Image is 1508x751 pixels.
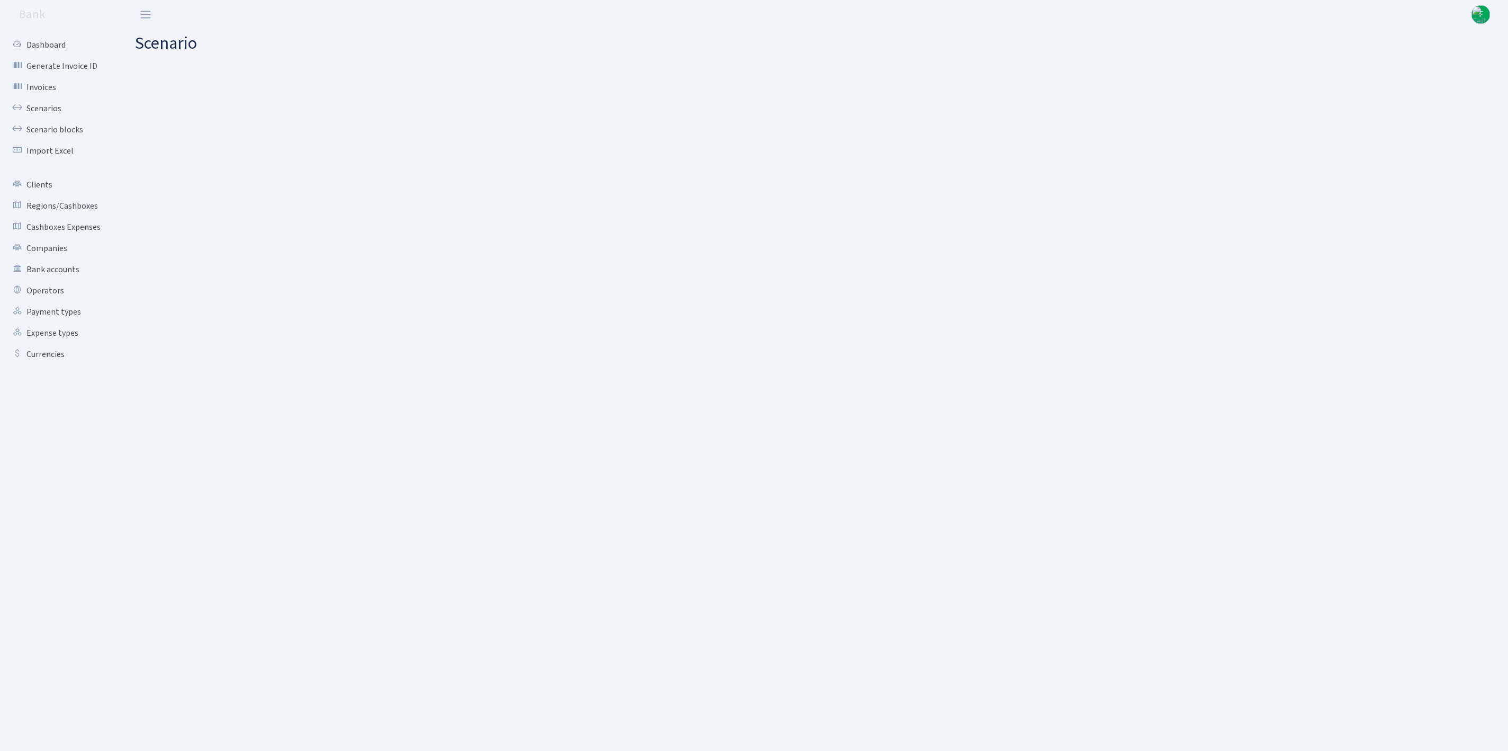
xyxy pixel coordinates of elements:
[5,140,111,162] a: Import Excel
[5,174,111,195] a: Clients
[1471,5,1490,24] img: Feitan
[5,34,111,56] a: Dashboard
[1471,5,1490,24] a: F
[5,217,111,238] a: Cashboxes Expenses
[5,77,111,98] a: Invoices
[5,280,111,301] a: Operators
[5,301,111,323] a: Payment types
[5,56,111,77] a: Generate Invoice ID
[132,6,159,23] button: Toggle navigation
[5,259,111,280] a: Bank accounts
[135,31,197,56] span: Scenario
[5,195,111,217] a: Regions/Cashboxes
[5,238,111,259] a: Companies
[5,119,111,140] a: Scenario blocks
[5,323,111,344] a: Expense types
[5,98,111,119] a: Scenarios
[5,344,111,365] a: Currencies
